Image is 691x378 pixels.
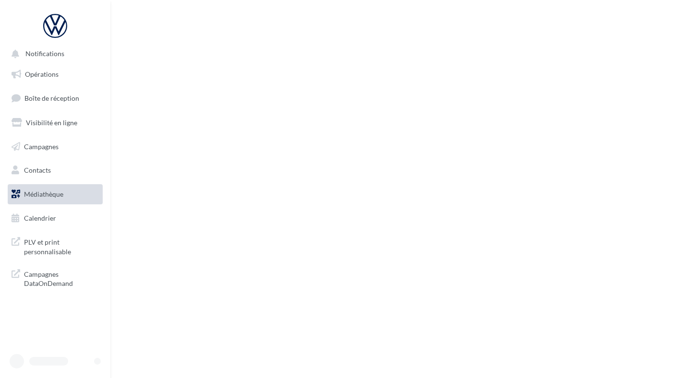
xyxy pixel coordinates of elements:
span: Médiathèque [24,190,63,198]
span: Contacts [24,166,51,174]
span: Boîte de réception [24,94,79,102]
span: Visibilité en ligne [26,118,77,127]
span: Campagnes DataOnDemand [24,268,99,288]
a: Boîte de réception [6,88,105,108]
span: Campagnes [24,142,59,150]
a: Campagnes DataOnDemand [6,264,105,292]
a: Campagnes [6,137,105,157]
a: PLV et print personnalisable [6,232,105,260]
span: Notifications [25,50,64,58]
span: PLV et print personnalisable [24,236,99,256]
a: Contacts [6,160,105,180]
a: Médiathèque [6,184,105,204]
a: Visibilité en ligne [6,113,105,133]
span: Opérations [25,70,59,78]
a: Opérations [6,64,105,84]
span: Calendrier [24,214,56,222]
a: Calendrier [6,208,105,228]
